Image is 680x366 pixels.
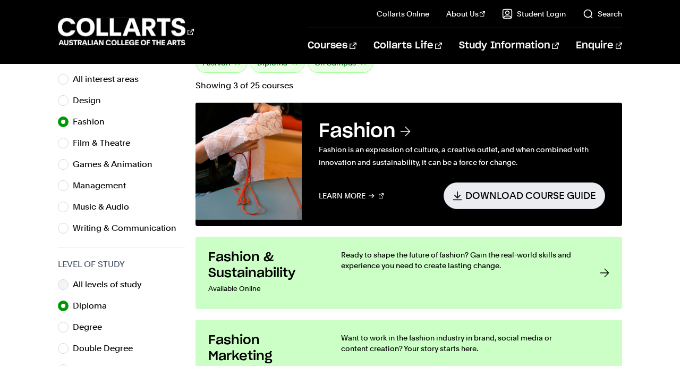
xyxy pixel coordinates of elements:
[73,320,110,335] label: Degree
[444,182,605,209] a: Download Course Guide
[583,9,622,19] a: Search
[208,249,320,281] h3: Fashion & Sustainability
[73,114,113,129] label: Fashion
[341,249,579,271] p: Ready to shape the future of fashion? Gain the real-world skills and experience you need to creat...
[319,120,605,143] h3: Fashion
[502,9,566,19] a: Student Login
[195,103,302,220] img: Fashion
[58,16,194,47] div: Go to homepage
[446,9,486,19] a: About Us
[195,81,622,90] p: Showing 3 of 25 courses
[73,298,115,313] label: Diploma
[73,157,161,172] label: Games & Animation
[58,258,185,271] h3: Level of Study
[73,221,185,236] label: Writing & Communication
[208,281,320,296] p: Available Online
[73,341,141,356] label: Double Degree
[576,28,622,63] a: Enquire
[308,28,356,63] a: Courses
[73,199,138,214] label: Music & Audio
[319,143,605,169] p: Fashion is an expression of culture, a creative outlet, and when combined with innovation and sus...
[319,182,384,209] a: Learn More
[73,136,139,151] label: Film & Theatre
[73,178,134,193] label: Management
[73,72,147,87] label: All interest areas
[73,93,109,108] label: Design
[373,28,442,63] a: Collarts Life
[73,277,150,292] label: All levels of study
[459,28,559,63] a: Study Information
[377,9,429,19] a: Collarts Online
[341,332,579,354] p: Want to work in the fashion industry in brand, social media or content creation? Your story start...
[195,237,622,309] a: Fashion & Sustainability Available Online Ready to shape the future of fashion? Gain the real-wor...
